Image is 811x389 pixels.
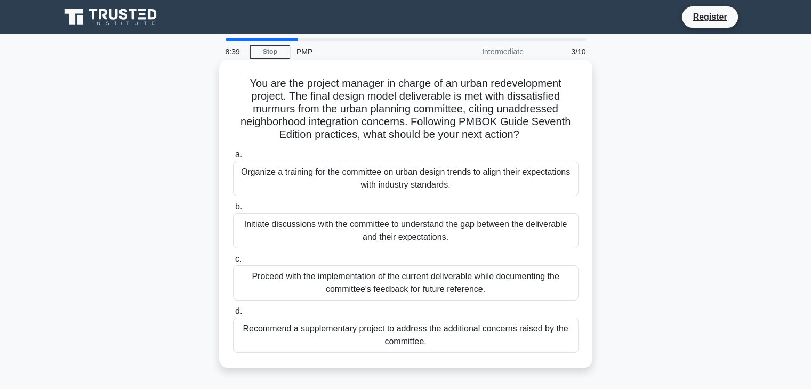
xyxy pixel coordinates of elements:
div: Organize a training for the committee on urban design trends to align their expectations with ind... [233,161,579,196]
span: b. [235,202,242,211]
span: d. [235,306,242,315]
div: Recommend a supplementary project to address the additional concerns raised by the committee. [233,318,579,353]
div: Initiate discussions with the committee to understand the gap between the deliverable and their e... [233,213,579,248]
span: a. [235,150,242,159]
div: 3/10 [530,41,592,62]
div: 8:39 [219,41,250,62]
h5: You are the project manager in charge of an urban redevelopment project. The final design model d... [232,77,580,142]
span: c. [235,254,242,263]
div: PMP [290,41,437,62]
div: Proceed with the implementation of the current deliverable while documenting the committee's feed... [233,265,579,301]
a: Stop [250,45,290,59]
div: Intermediate [437,41,530,62]
a: Register [686,10,733,23]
